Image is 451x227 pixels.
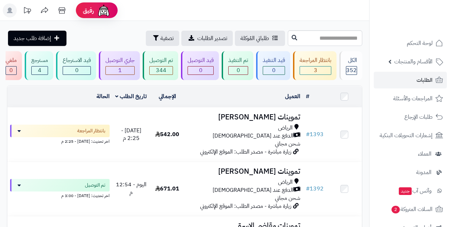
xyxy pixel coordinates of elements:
[391,204,433,214] span: السلات المتروكة
[374,109,447,125] a: طلبات الإرجاع
[200,148,291,156] span: زيارة مباشرة - مصدر الطلب: الموقع الإلكتروني
[374,127,447,144] a: إشعارات التحويلات البنكية
[149,56,173,64] div: تم التوصيل
[213,132,293,140] span: الدفع عند [DEMOGRAPHIC_DATA]
[393,94,433,103] span: المراجعات والأسئلة
[263,56,285,64] div: قيد التنفيذ
[228,56,248,64] div: تم التنفيذ
[118,66,122,75] span: 1
[116,180,147,197] span: اليوم - 12:54 م
[105,56,135,64] div: جاري التوصيل
[404,14,444,29] img: logo-2.png
[14,34,51,42] span: إضافة طلب جديد
[374,35,447,52] a: لوحة التحكم
[306,92,309,101] a: #
[416,167,432,177] span: المدونة
[306,130,310,139] span: #
[8,31,66,46] a: إضافة طلب جديد
[55,51,97,80] a: قيد الاسترجاع 0
[300,66,331,75] div: 3
[278,178,293,186] span: الرياض
[285,92,300,101] a: العميل
[160,34,174,42] span: تصفية
[188,113,300,121] h3: تموينات [PERSON_NAME]
[374,90,447,107] a: المراجعات والأسئلة
[6,56,17,64] div: ملغي
[188,56,214,64] div: قيد التوصيل
[306,185,324,193] a: #1392
[292,51,338,80] a: بانتظار المراجعة 3
[374,201,447,218] a: السلات المتروكة2
[115,92,147,101] a: تاريخ الطلب
[213,186,293,194] span: الدفع عند [DEMOGRAPHIC_DATA]
[181,31,233,46] a: تصدير الطلبات
[374,146,447,162] a: العملاء
[220,51,255,80] a: تم التنفيذ 0
[374,72,447,88] a: الطلبات
[10,137,110,144] div: اخر تحديث: [DATE] - 2:25 م
[9,66,13,75] span: 0
[417,75,433,85] span: الطلبات
[240,34,269,42] span: طلباتي المُوكلة
[97,3,111,17] img: ai-face.png
[404,112,433,122] span: طلبات الإرجاع
[391,205,400,213] span: 2
[97,51,141,80] a: جاري التوصيل 1
[38,66,41,75] span: 4
[346,66,357,75] span: 352
[121,126,141,143] span: [DATE] - 2:25 م
[229,66,248,75] div: 0
[83,6,94,15] span: رفيق
[63,66,90,75] div: 0
[96,92,110,101] a: الحالة
[10,191,110,199] div: اخر تحديث: [DATE] - 3:00 م
[306,185,310,193] span: #
[306,130,324,139] a: #1393
[278,124,293,132] span: الرياض
[188,167,300,175] h3: تموينات [PERSON_NAME]
[77,127,105,134] span: بانتظار المراجعة
[180,51,220,80] a: قيد التوصيل 0
[418,149,432,159] span: العملاء
[146,31,179,46] button: تصفية
[197,34,227,42] span: تصدير الطلبات
[255,51,292,80] a: قيد التنفيذ 0
[199,66,203,75] span: 0
[374,164,447,181] a: المدونة
[394,57,433,66] span: الأقسام والمنتجات
[200,202,291,210] span: زيارة مباشرة - مصدر الطلب: الموقع الإلكتروني
[272,66,276,75] span: 0
[275,140,300,148] span: شحن مجاني
[380,131,433,140] span: إشعارات التحويلات البنكية
[407,38,433,48] span: لوحة التحكم
[263,66,285,75] div: 0
[150,66,173,75] div: 344
[188,66,213,75] div: 0
[141,51,180,80] a: تم التوصيل 344
[155,185,179,193] span: 671.01
[374,182,447,199] a: وآتس آبجديد
[106,66,134,75] div: 1
[346,56,357,64] div: الكل
[156,66,166,75] span: 344
[85,182,105,189] span: تم التوصيل
[31,56,48,64] div: مسترجع
[32,66,48,75] div: 4
[6,66,16,75] div: 0
[399,187,412,195] span: جديد
[75,66,79,75] span: 0
[300,56,331,64] div: بانتظار المراجعة
[338,51,364,80] a: الكل352
[314,66,317,75] span: 3
[23,51,55,80] a: مسترجع 4
[63,56,91,64] div: قيد الاسترجاع
[398,186,432,196] span: وآتس آب
[237,66,240,75] span: 0
[235,31,285,46] a: طلباتي المُوكلة
[155,130,179,139] span: 542.00
[18,3,36,19] a: تحديثات المنصة
[275,194,300,202] span: شحن مجاني
[159,92,176,101] a: الإجمالي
